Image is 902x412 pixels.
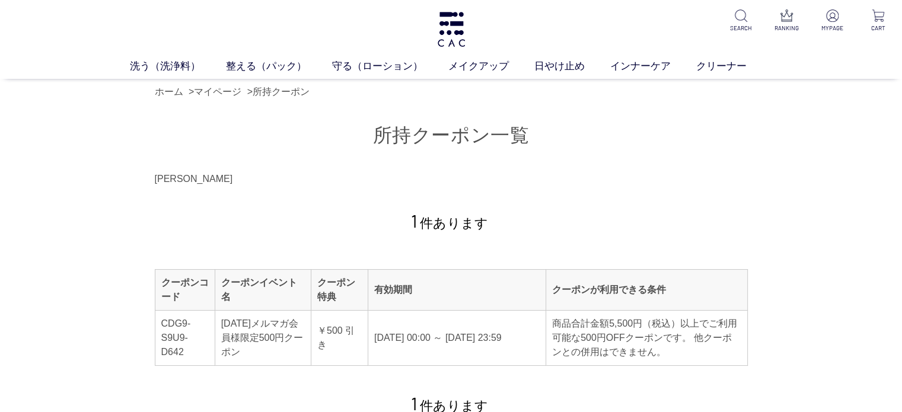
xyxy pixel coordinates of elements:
h1: 所持クーポン一覧 [155,123,748,148]
a: クリーナー [696,59,772,74]
span: 商品合計金額5,500円（税込）以上でご利用可能な500円OFFクーポンです。 他クーポンとの併用はできません。 [552,318,737,357]
a: 整える（パック） [226,59,332,74]
li: > [189,85,244,99]
a: メイクアップ [448,59,534,74]
th: クーポンが利用できる条件 [546,269,747,310]
span: 件あります [411,216,489,231]
a: インナーケア [610,59,696,74]
a: RANKING [772,9,801,33]
a: CART [863,9,893,33]
a: ホーム [155,87,183,97]
span: ￥500 引き [317,325,355,350]
th: クーポンコード [155,269,215,310]
span: CDG9-S9U9-D642 [161,318,191,357]
th: クーポン特典 [311,269,368,310]
p: RANKING [772,24,801,33]
div: [PERSON_NAME] [155,172,748,186]
a: マイページ [194,87,241,97]
a: MYPAGE [818,9,847,33]
th: クーポンイベント名 [215,269,311,310]
a: 守る（ローション） [332,59,448,74]
span: [DATE] 00:00 ～ [DATE] 23:59 [374,333,502,343]
a: 洗う（洗浄料） [130,59,226,74]
p: SEARCH [726,24,756,33]
p: CART [863,24,893,33]
p: MYPAGE [818,24,847,33]
a: 日やけ止め [534,59,610,74]
th: 有効期間 [368,269,546,310]
a: 所持クーポン [253,87,310,97]
img: logo [436,12,467,47]
li: > [247,85,313,99]
a: SEARCH [726,9,756,33]
span: 1 [411,210,417,231]
span: [DATE]メルマガ会員様限定500円クーポン [221,318,304,357]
